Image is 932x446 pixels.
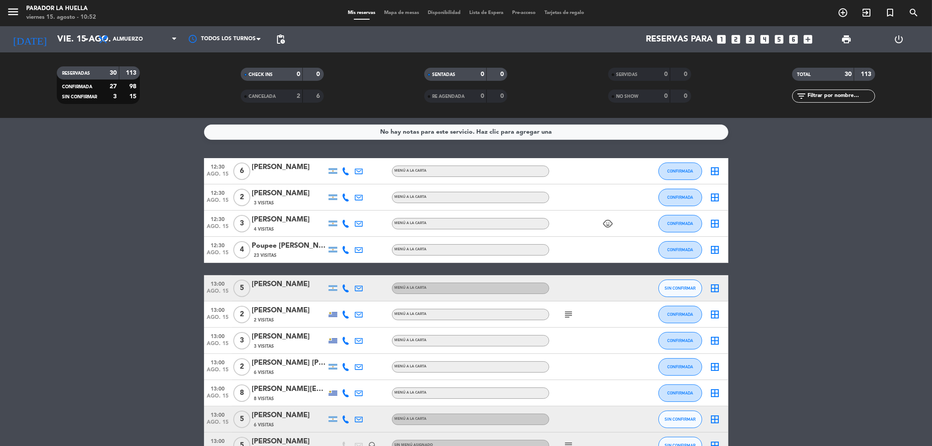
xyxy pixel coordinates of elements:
span: CONFIRMADA [667,169,693,173]
span: 4 Visitas [254,226,274,233]
div: [PERSON_NAME] [PERSON_NAME] [252,357,326,369]
span: 2 [233,189,250,206]
span: CONFIRMADA [667,247,693,252]
i: arrow_drop_down [81,34,92,45]
span: CONFIRMADA [667,195,693,200]
div: [PERSON_NAME] [252,305,326,316]
span: MENÚ A LA CARTA [395,286,427,290]
strong: 0 [481,71,484,77]
span: print [841,34,852,45]
strong: 2 [297,93,300,99]
i: border_all [710,192,721,203]
div: [PERSON_NAME] [252,331,326,342]
i: child_care [603,218,613,229]
span: 6 Visitas [254,422,274,429]
span: ago. 15 [207,419,229,429]
strong: 30 [110,70,117,76]
span: 4 [233,241,250,259]
i: filter_list [797,91,807,101]
i: border_all [710,245,721,255]
span: Tarjetas de regalo [540,10,589,15]
i: looks_4 [759,34,771,45]
div: [PERSON_NAME] [252,279,326,290]
span: SIN CONFIRMAR [665,286,696,290]
button: CONFIRMADA [658,384,702,402]
strong: 113 [126,70,138,76]
span: 12:30 [207,187,229,197]
span: Almuerzo [113,36,143,42]
i: border_all [710,218,721,229]
strong: 6 [316,93,322,99]
span: 5 [233,411,250,428]
span: Lista de Espera [465,10,508,15]
span: MENÚ A LA CARTA [395,312,427,316]
button: CONFIRMADA [658,332,702,349]
strong: 98 [129,83,138,90]
i: search [908,7,919,18]
span: 13:00 [207,278,229,288]
span: 13:00 [207,304,229,315]
span: Reservas para [646,34,713,45]
span: CONFIRMADA [667,312,693,317]
strong: 0 [297,71,300,77]
span: CONFIRMADA [667,391,693,395]
span: 3 Visitas [254,200,274,207]
i: looks_one [716,34,728,45]
strong: 0 [684,93,689,99]
div: [PERSON_NAME] [252,214,326,225]
div: LOG OUT [873,26,925,52]
span: ago. 15 [207,288,229,298]
strong: 0 [684,71,689,77]
span: 12:30 [207,161,229,171]
span: 3 [233,332,250,349]
span: 8 Visitas [254,395,274,402]
span: CONFIRMADA [62,85,92,89]
strong: 3 [113,93,117,100]
i: border_all [710,414,721,425]
div: Poupee [PERSON_NAME] [252,240,326,252]
span: CANCELADA [249,94,276,99]
span: CONFIRMADA [667,364,693,369]
span: 2 [233,358,250,376]
strong: 113 [861,71,873,77]
button: SIN CONFIRMAR [658,280,702,297]
strong: 0 [316,71,322,77]
strong: 0 [664,71,668,77]
span: CONFIRMADA [667,338,693,343]
i: border_all [710,362,721,372]
div: [PERSON_NAME] [252,162,326,173]
strong: 15 [129,93,138,100]
span: 23 Visitas [254,252,277,259]
span: 13:00 [207,383,229,393]
span: MENÚ A LA CARTA [395,417,427,421]
span: 12:30 [207,240,229,250]
div: viernes 15. agosto - 10:52 [26,13,96,22]
button: CONFIRMADA [658,189,702,206]
i: looks_two [731,34,742,45]
button: CONFIRMADA [658,241,702,259]
span: MENÚ A LA CARTA [395,339,427,342]
i: power_settings_new [894,34,904,45]
div: [PERSON_NAME] [252,188,326,199]
i: turned_in_not [885,7,895,18]
span: ago. 15 [207,315,229,325]
input: Filtrar por nombre... [807,91,875,101]
span: CHECK INS [249,73,273,77]
i: border_all [710,166,721,176]
span: 13:00 [207,409,229,419]
div: [PERSON_NAME][EMAIL_ADDRESS][DOMAIN_NAME] [252,384,326,395]
strong: 27 [110,83,117,90]
span: SERVIDAS [616,73,638,77]
div: [PERSON_NAME] [252,410,326,421]
span: 6 Visitas [254,369,274,376]
button: CONFIRMADA [658,162,702,180]
span: MENÚ A LA CARTA [395,221,427,225]
i: add_box [803,34,814,45]
i: border_all [710,388,721,398]
span: Pre-acceso [508,10,540,15]
span: 13:00 [207,436,229,446]
span: NO SHOW [616,94,638,99]
span: MENÚ A LA CARTA [395,391,427,394]
button: menu [7,5,20,21]
span: ago. 15 [207,367,229,377]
